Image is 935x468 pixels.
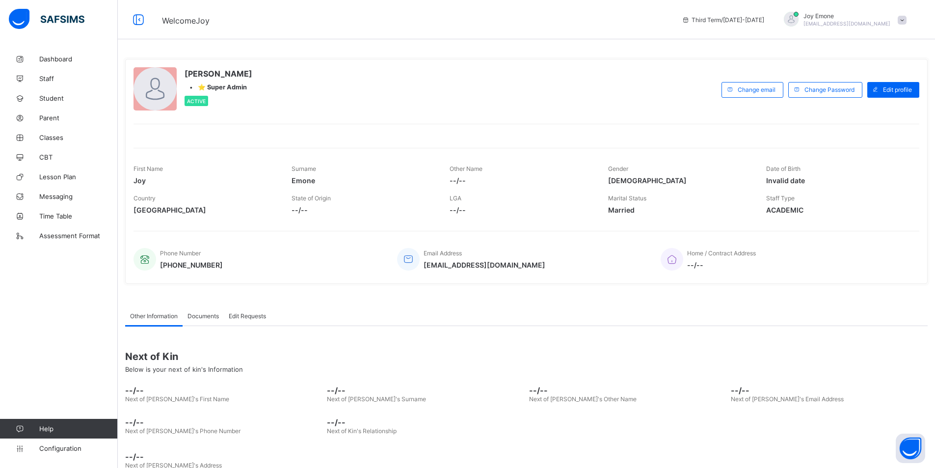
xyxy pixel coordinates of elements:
span: [EMAIL_ADDRESS][DOMAIN_NAME] [803,21,890,27]
span: Documents [187,312,219,320]
span: [PERSON_NAME] [185,69,252,79]
span: Next of [PERSON_NAME]'s First Name [125,395,229,403]
span: Active [187,98,206,104]
span: Dashboard [39,55,118,63]
span: Country [134,194,156,202]
span: Married [608,206,751,214]
span: Invalid date [766,176,909,185]
button: Open asap [896,434,925,463]
span: Email Address [424,249,462,257]
span: Next of Kin's Relationship [327,427,397,435]
span: Edit profile [883,86,912,93]
span: CBT [39,153,118,161]
span: Parent [39,114,118,122]
span: ACADEMIC [766,206,909,214]
span: Emone [292,176,435,185]
span: Messaging [39,193,118,200]
span: session/term information [682,16,764,24]
span: Next of [PERSON_NAME]'s Phone Number [125,427,240,435]
span: Welcome Joy [162,16,210,26]
span: --/-- [125,417,322,427]
span: Lesson Plan [39,173,118,181]
span: Next of [PERSON_NAME]'s Surname [327,395,426,403]
span: LGA [450,194,461,202]
span: Change Password [804,86,855,93]
span: --/-- [327,417,524,427]
div: • [185,83,252,91]
span: Edit Requests [229,312,266,320]
span: ⭐ Super Admin [198,83,247,91]
span: --/-- [125,452,928,462]
span: [EMAIL_ADDRESS][DOMAIN_NAME] [424,261,545,269]
span: Marital Status [608,194,646,202]
span: Staff Type [766,194,795,202]
div: JoyEmone [774,12,911,28]
span: Other Name [450,165,482,172]
span: --/-- [687,261,756,269]
span: Student [39,94,118,102]
span: Date of Birth [766,165,801,172]
span: Staff [39,75,118,83]
span: Other Information [130,312,178,320]
span: --/-- [450,176,593,185]
span: --/-- [529,385,726,395]
span: Next of [PERSON_NAME]'s Other Name [529,395,637,403]
span: Phone Number [160,249,201,257]
span: State of Origin [292,194,331,202]
span: Joy [134,176,277,185]
span: Change email [738,86,775,93]
span: First Name [134,165,163,172]
span: Gender [608,165,628,172]
span: Configuration [39,444,117,452]
span: Classes [39,134,118,141]
span: [PHONE_NUMBER] [160,261,223,269]
span: Next of Kin [125,351,928,362]
span: Below is your next of kin's Information [125,365,243,373]
span: Home / Contract Address [687,249,756,257]
span: Surname [292,165,316,172]
span: --/-- [125,385,322,395]
span: --/-- [450,206,593,214]
span: [GEOGRAPHIC_DATA] [134,206,277,214]
span: --/-- [731,385,928,395]
span: [DEMOGRAPHIC_DATA] [608,176,751,185]
span: --/-- [327,385,524,395]
span: Joy Emone [803,12,890,20]
span: Assessment Format [39,232,118,240]
span: --/-- [292,206,435,214]
img: safsims [9,9,84,29]
span: Help [39,425,117,433]
span: Next of [PERSON_NAME]'s Email Address [731,395,844,403]
span: Time Table [39,212,118,220]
